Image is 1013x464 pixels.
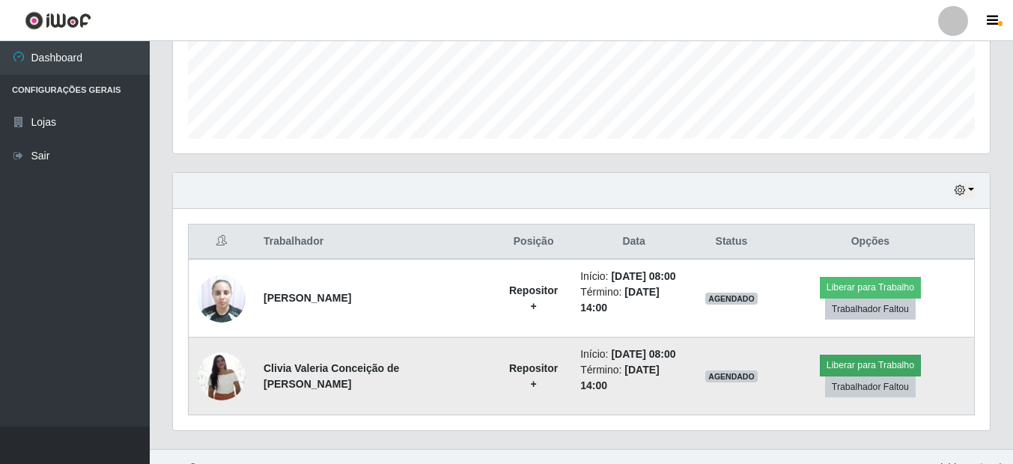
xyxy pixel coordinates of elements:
[509,284,558,312] strong: Repositor +
[198,344,246,408] img: 1667645848902.jpeg
[825,299,916,320] button: Trabalhador Faltou
[696,225,767,260] th: Status
[264,292,351,304] strong: [PERSON_NAME]
[255,225,496,260] th: Trabalhador
[705,293,758,305] span: AGENDADO
[25,11,91,30] img: CoreUI Logo
[611,348,675,360] time: [DATE] 08:00
[820,277,921,298] button: Liberar para Trabalho
[509,362,558,390] strong: Repositor +
[580,284,687,316] li: Término:
[264,362,399,390] strong: Clivia Valeria Conceição de [PERSON_NAME]
[580,362,687,394] li: Término:
[705,370,758,382] span: AGENDADO
[820,355,921,376] button: Liberar para Trabalho
[496,225,571,260] th: Posição
[611,270,675,282] time: [DATE] 08:00
[825,376,916,397] button: Trabalhador Faltou
[571,225,696,260] th: Data
[580,347,687,362] li: Início:
[198,266,246,330] img: 1739994247557.jpeg
[767,225,975,260] th: Opções
[580,269,687,284] li: Início:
